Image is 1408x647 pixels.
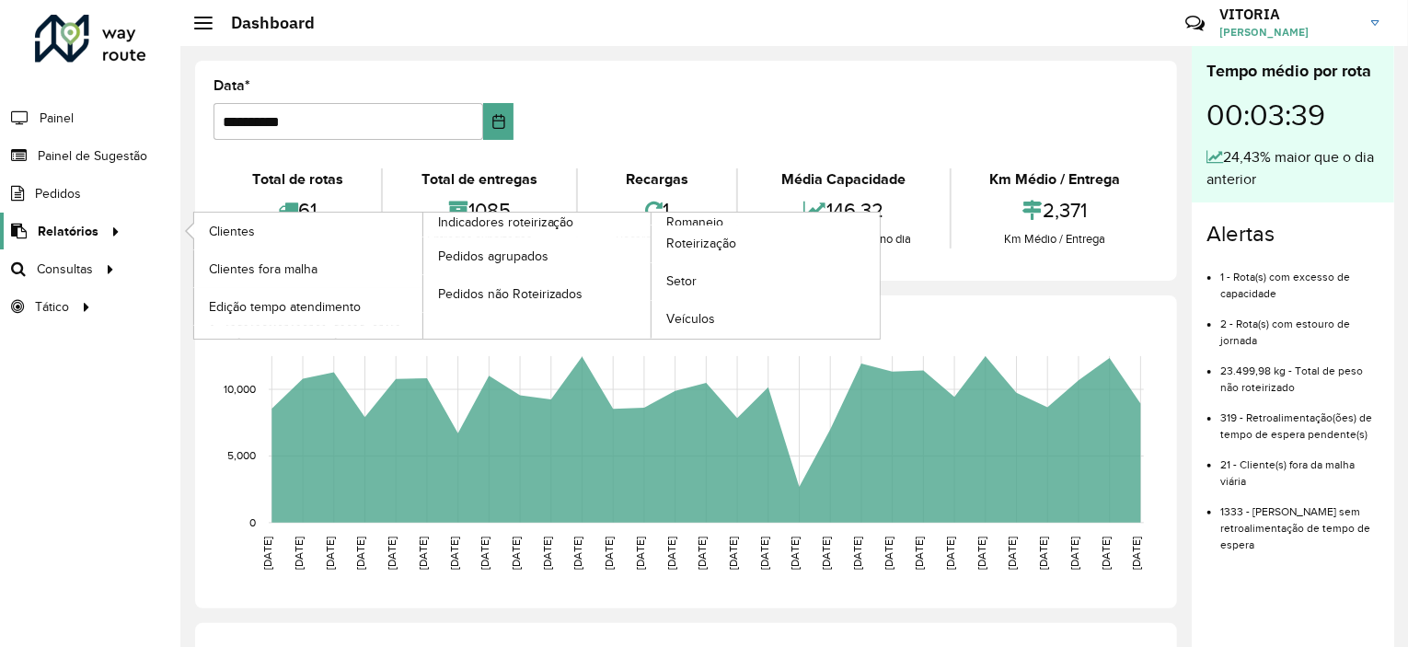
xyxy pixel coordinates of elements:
text: [DATE] [1131,537,1143,570]
li: 23.499,98 kg - Total de peso não roteirizado [1220,349,1379,396]
span: Roteirização [666,234,736,253]
div: Total de entregas [387,168,571,191]
text: [DATE] [665,537,677,570]
span: Pedidos não Roteirizados [438,284,583,304]
div: Tempo médio por rota [1206,59,1379,84]
div: 2,371 [956,191,1154,230]
a: Romaneio [423,213,881,339]
text: [DATE] [1100,537,1112,570]
span: Pedidos agrupados [438,247,548,266]
div: 1 [583,191,732,230]
text: 10,000 [224,383,256,395]
div: Km Médio / Entrega [956,168,1154,191]
button: Choose Date [483,103,514,140]
span: Pedidos [35,184,81,203]
a: Pedidos agrupados [423,237,652,274]
text: [DATE] [417,537,429,570]
span: Edição tempo atendimento [209,297,361,317]
text: [DATE] [634,537,646,570]
span: Painel [40,109,74,128]
text: [DATE] [603,537,615,570]
text: [DATE] [448,537,460,570]
div: Total de rotas [218,168,376,191]
text: [DATE] [324,537,336,570]
h2: Dashboard [213,13,315,33]
text: [DATE] [1007,537,1019,570]
text: [DATE] [758,537,770,570]
text: [DATE] [727,537,739,570]
div: Km Médio / Entrega [956,230,1154,248]
text: [DATE] [883,537,894,570]
label: Data [214,75,250,97]
text: [DATE] [975,537,987,570]
text: [DATE] [355,537,367,570]
span: Clientes fora malha [209,260,317,279]
span: Romaneio [666,213,723,232]
a: Indicadores roteirização [194,213,652,339]
h3: VITORIA [1219,6,1357,23]
span: Setor [666,272,697,291]
div: 24,43% maior que o dia anterior [1206,146,1379,191]
text: [DATE] [820,537,832,570]
text: [DATE] [293,537,305,570]
text: [DATE] [479,537,490,570]
span: [PERSON_NAME] [1219,24,1357,40]
a: Clientes [194,213,422,249]
div: 1085 [387,191,571,230]
a: Pedidos não Roteirizados [423,275,652,312]
a: Contato Rápido [1175,4,1215,43]
li: 319 - Retroalimentação(ões) de tempo de espera pendente(s) [1220,396,1379,443]
text: [DATE] [1037,537,1049,570]
div: 146,32 [743,191,944,230]
text: [DATE] [261,537,273,570]
text: [DATE] [510,537,522,570]
span: Relatórios [38,222,98,241]
span: Veículos [666,309,715,329]
a: Clientes fora malha [194,250,422,287]
div: 00:03:39 [1206,84,1379,146]
a: Edição tempo atendimento [194,288,422,325]
text: [DATE] [1068,537,1080,570]
li: 2 - Rota(s) com estouro de jornada [1220,302,1379,349]
span: Consultas [37,260,93,279]
text: [DATE] [697,537,709,570]
text: [DATE] [790,537,802,570]
li: 21 - Cliente(s) fora da malha viária [1220,443,1379,490]
a: Roteirização [652,225,880,262]
a: Veículos [652,301,880,338]
div: Recargas [583,168,732,191]
text: [DATE] [572,537,584,570]
text: [DATE] [944,537,956,570]
div: Média Capacidade [743,168,944,191]
text: 0 [249,516,256,528]
text: [DATE] [851,537,863,570]
h4: Alertas [1206,221,1379,248]
text: [DATE] [914,537,926,570]
li: 1333 - [PERSON_NAME] sem retroalimentação de tempo de espera [1220,490,1379,553]
text: [DATE] [541,537,553,570]
div: 61 [218,191,376,230]
span: Painel de Sugestão [38,146,147,166]
text: [DATE] [386,537,398,570]
span: Tático [35,297,69,317]
span: Clientes [209,222,255,241]
span: Indicadores roteirização [438,213,574,232]
li: 1 - Rota(s) com excesso de capacidade [1220,255,1379,302]
a: Setor [652,263,880,300]
text: 5,000 [227,450,256,462]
